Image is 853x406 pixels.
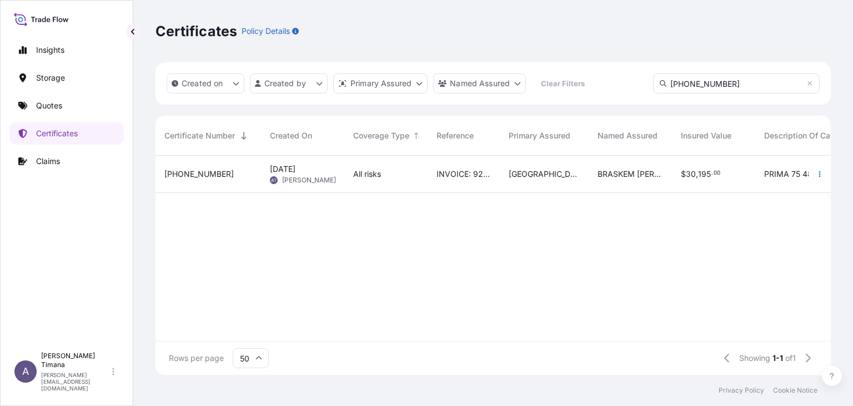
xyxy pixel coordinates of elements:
[739,353,770,364] span: Showing
[250,73,328,93] button: createdBy Filter options
[9,150,124,172] a: Claims
[36,44,64,56] p: Insights
[653,73,820,93] input: Search Certificate or Reference...
[282,176,336,185] span: [PERSON_NAME]
[36,128,78,139] p: Certificates
[182,78,223,89] p: Created on
[9,67,124,89] a: Storage
[711,171,713,175] span: .
[509,169,580,180] span: [GEOGRAPHIC_DATA]
[686,170,696,178] span: 30
[433,73,526,93] button: cargoOwner Filter options
[696,170,698,178] span: ,
[270,130,312,141] span: Created On
[333,73,428,93] button: distributor Filter options
[598,169,663,180] span: BRASKEM [PERSON_NAME] [GEOGRAPHIC_DATA]
[412,129,425,142] button: Sort
[164,130,235,141] span: Certificate Number
[772,353,783,364] span: 1-1
[785,353,796,364] span: of 1
[509,130,570,141] span: Primary Assured
[681,170,686,178] span: $
[41,372,110,392] p: [PERSON_NAME][EMAIL_ADDRESS][DOMAIN_NAME]
[9,39,124,61] a: Insights
[36,100,62,111] p: Quotes
[450,78,510,89] p: Named Assured
[598,130,658,141] span: Named Assured
[155,22,237,40] p: Certificates
[36,156,60,167] p: Claims
[350,78,412,89] p: Primary Assured
[169,353,224,364] span: Rows per page
[237,129,250,142] button: Sort
[9,122,124,145] a: Certificates
[773,386,817,395] a: Cookie Notice
[264,78,307,89] p: Created by
[353,169,381,180] span: All risks
[271,175,277,186] span: AT
[681,130,731,141] span: Insured Value
[22,366,29,377] span: A
[714,171,720,175] span: 00
[242,26,290,37] p: Policy Details
[9,95,124,117] a: Quotes
[436,169,491,180] span: INVOICE: 929027159/ BL: HLCUBSC2507CEDB9
[167,73,244,93] button: createdOn Filter options
[353,130,409,141] span: Coverage Type
[436,130,474,141] span: Reference
[698,170,711,178] span: 195
[36,72,65,83] p: Storage
[764,130,842,141] span: Description Of Cargo
[270,164,295,175] span: [DATE]
[164,169,234,180] span: [PHONE_NUMBER]
[41,351,110,369] p: [PERSON_NAME] Timana
[531,75,594,92] button: Clear Filters
[719,386,764,395] a: Privacy Policy
[541,78,585,89] p: Clear Filters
